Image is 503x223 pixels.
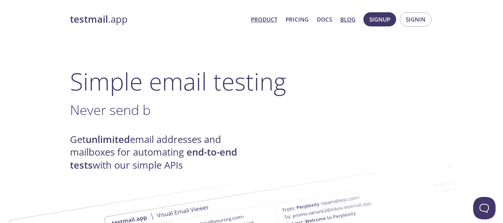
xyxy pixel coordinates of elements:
[340,15,356,24] a: Blog
[473,197,496,219] iframe: Help Scout Beacon - Open
[286,15,309,24] a: Pricing
[70,13,245,26] a: testmail.app
[70,67,433,96] h1: Simple email testing
[317,15,332,24] a: Docs
[363,12,396,26] button: Signup
[251,15,277,24] a: Product
[70,133,252,172] h4: Get email addresses and mailboxes for automating with our simple APIs
[70,101,151,119] span: Never send b
[406,15,426,24] span: Signin
[400,12,432,26] button: Signin
[70,146,237,171] strong: end-to-end tests
[70,13,108,26] strong: testmail
[369,15,390,24] span: Signup
[86,133,130,146] strong: unlimited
